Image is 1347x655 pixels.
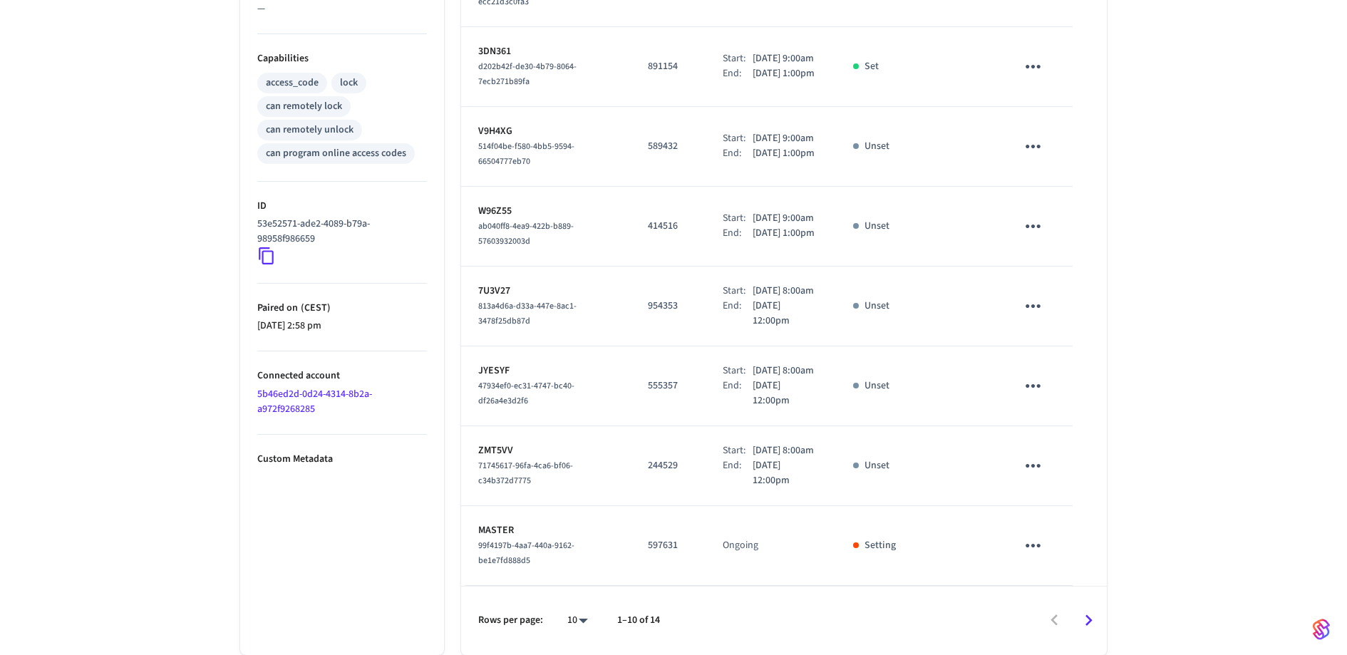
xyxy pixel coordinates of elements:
[706,506,836,586] td: Ongoing
[257,319,427,334] p: [DATE] 2:58 pm
[648,458,688,473] p: 244529
[753,131,814,146] p: [DATE] 9:00am
[478,540,574,567] span: 99f4197b-4aa7-440a-9162-be1e7fd888d5
[723,378,753,408] div: End:
[257,217,421,247] p: 53e52571-ade2-4089-b79a-98958f986659
[865,59,879,74] p: Set
[865,139,889,154] p: Unset
[753,363,814,378] p: [DATE] 8:00am
[648,59,688,74] p: 891154
[257,368,427,383] p: Connected account
[723,363,753,378] div: Start:
[478,443,614,458] p: ZMT5VV
[478,124,614,139] p: V9H4XG
[1072,604,1105,637] button: Go to next page
[340,76,358,91] div: lock
[723,443,753,458] div: Start:
[617,613,660,628] p: 1–10 of 14
[723,299,753,329] div: End:
[723,66,753,81] div: End:
[753,226,815,241] p: [DATE] 1:00pm
[753,443,814,458] p: [DATE] 8:00am
[753,146,815,161] p: [DATE] 1:00pm
[753,284,814,299] p: [DATE] 8:00am
[478,284,614,299] p: 7U3V27
[648,139,688,154] p: 589432
[648,299,688,314] p: 954353
[723,131,753,146] div: Start:
[478,613,543,628] p: Rows per page:
[865,299,889,314] p: Unset
[865,458,889,473] p: Unset
[257,199,427,214] p: ID
[478,204,614,219] p: W96Z55
[257,301,427,316] p: Paired on
[865,538,896,553] p: Setting
[478,61,577,88] span: d202b42f-de30-4b79-8064-7ecb271b89fa
[257,387,372,416] a: 5b46ed2d-0d24-4314-8b2a-a972f9268285
[723,458,753,488] div: End:
[257,452,427,467] p: Custom Metadata
[723,226,753,241] div: End:
[478,44,614,59] p: 3DN361
[478,380,574,407] span: 47934ef0-ec31-4747-bc40-df26a4e3d2f6
[753,458,819,488] p: [DATE] 12:00pm
[257,51,427,66] p: Capabilities
[478,300,577,327] span: 813a4d6a-d33a-447e-8ac1-3478f25db87d
[723,284,753,299] div: Start:
[753,66,815,81] p: [DATE] 1:00pm
[753,378,819,408] p: [DATE] 12:00pm
[266,146,406,161] div: can program online access codes
[723,146,753,161] div: End:
[560,610,594,631] div: 10
[865,219,889,234] p: Unset
[753,211,814,226] p: [DATE] 9:00am
[478,140,574,167] span: 514f04be-f580-4bb5-9594-66504777eb70
[478,523,614,538] p: MASTER
[266,99,342,114] div: can remotely lock
[723,51,753,66] div: Start:
[648,219,688,234] p: 414516
[478,220,574,247] span: ab040ff8-4ea9-422b-b889-57603932003d
[266,76,319,91] div: access_code
[1313,618,1330,641] img: SeamLogoGradient.69752ec5.svg
[648,538,688,553] p: 597631
[753,299,819,329] p: [DATE] 12:00pm
[648,378,688,393] p: 555357
[266,123,353,138] div: can remotely unlock
[723,211,753,226] div: Start:
[865,378,889,393] p: Unset
[257,1,427,16] p: —
[478,363,614,378] p: JYESYF
[753,51,814,66] p: [DATE] 9:00am
[478,460,573,487] span: 71745617-96fa-4ca6-bf06-c34b372d7775
[298,301,331,315] span: ( CEST )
